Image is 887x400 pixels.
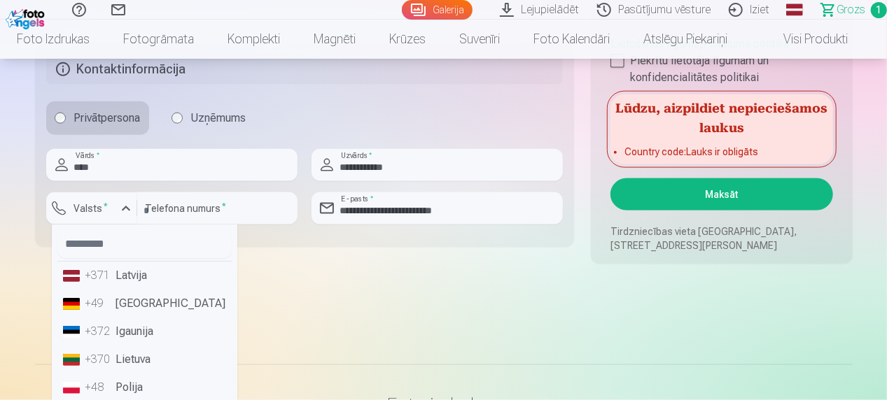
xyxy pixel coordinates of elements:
[163,101,255,135] label: Uzņēmums
[627,20,744,59] a: Atslēgu piekariņi
[46,101,149,135] label: Privātpersona
[6,6,48,29] img: /fa1
[610,94,832,139] h5: Lūdzu, aizpildiet nepieciešamos laukus
[57,290,232,317] li: [GEOGRAPHIC_DATA]
[85,323,113,340] div: +372
[85,295,113,312] div: +49
[837,1,865,18] span: Grozs
[57,262,232,290] li: Latvija
[57,345,232,373] li: Lietuva
[610,52,832,86] label: Piekrītu lietotāja līgumam un konfidencialitātes politikai
[46,192,137,224] button: Valsts*
[172,113,183,124] input: Uzņēmums
[55,113,66,124] input: Privātpersona
[85,379,113,396] div: +48
[372,20,442,59] a: Krūzes
[624,145,818,159] li: Country code : Lauks ir obligāts
[57,317,232,345] li: Igaunija
[46,224,137,236] div: Lauks ir obligāts
[871,2,887,18] span: 1
[85,267,113,284] div: +371
[517,20,627,59] a: Foto kalendāri
[610,178,832,210] button: Maksāt
[442,20,517,59] a: Suvenīri
[85,351,113,368] div: +370
[297,20,372,59] a: Magnēti
[69,201,114,215] label: Valsts
[744,20,865,59] a: Visi produkti
[610,224,832,252] p: Tirdzniecības vieta [GEOGRAPHIC_DATA], [STREET_ADDRESS][PERSON_NAME]
[106,20,211,59] a: Fotogrāmata
[211,20,297,59] a: Komplekti
[46,54,564,85] h5: Kontaktinformācija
